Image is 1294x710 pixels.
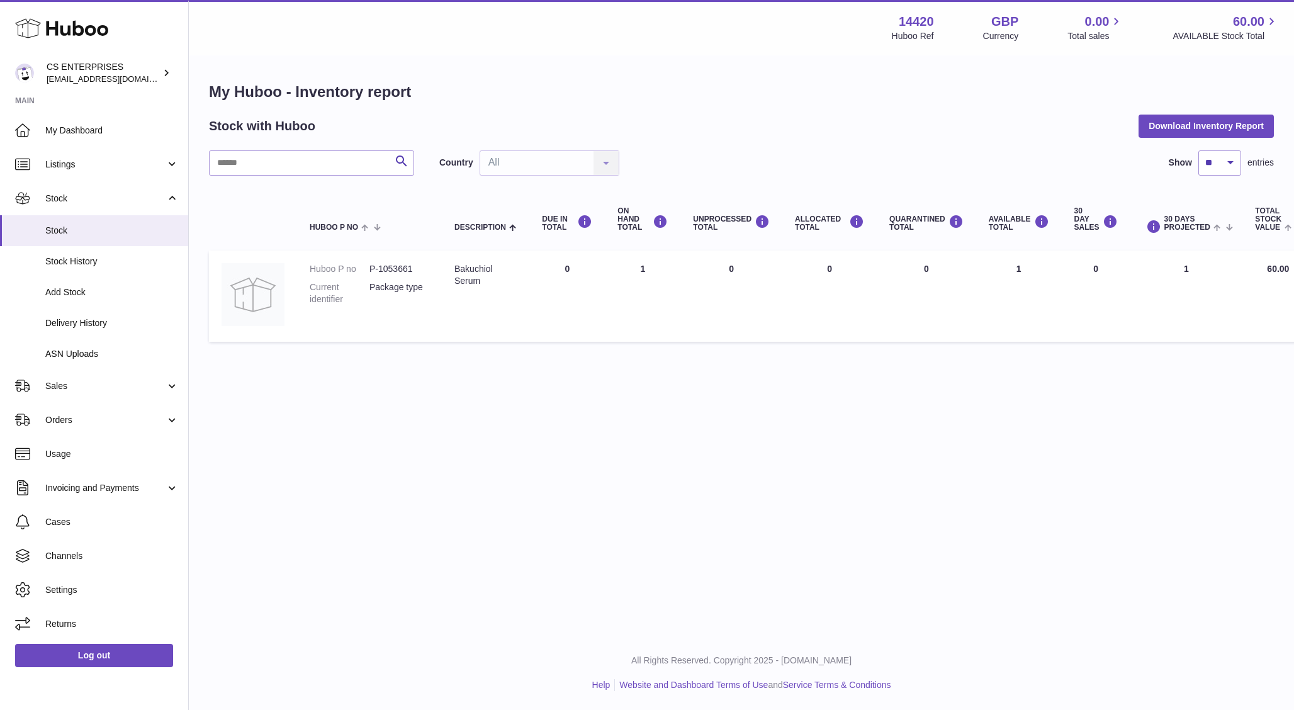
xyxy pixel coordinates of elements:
label: Show [1169,157,1192,169]
div: 30 DAY SALES [1074,207,1118,232]
span: Total stock value [1255,207,1281,232]
span: Cases [45,516,179,528]
span: Invoicing and Payments [45,482,166,494]
div: ON HAND Total [617,207,668,232]
span: Stock History [45,256,179,268]
h1: My Huboo - Inventory report [209,82,1274,102]
span: Settings [45,584,179,596]
a: Service Terms & Conditions [783,680,891,690]
dd: Package type [369,281,429,305]
img: csenterprisesholding@gmail.com [15,64,34,82]
td: 1 [1130,251,1243,342]
div: ALLOCATED Total [795,215,864,232]
a: 60.00 AVAILABLE Stock Total [1173,13,1279,42]
strong: 14420 [899,13,934,30]
span: Delivery History [45,317,179,329]
dt: Current identifier [310,281,369,305]
button: Download Inventory Report [1139,115,1274,137]
label: Country [439,157,473,169]
a: 0.00 Total sales [1067,13,1123,42]
div: CS ENTERPRISES [47,61,160,85]
span: Sales [45,380,166,392]
div: UNPROCESSED Total [693,215,770,232]
div: QUARANTINED Total [889,215,964,232]
span: 30 DAYS PROJECTED [1164,215,1210,232]
span: My Dashboard [45,125,179,137]
span: Returns [45,618,179,630]
div: Bakuchiol Serum [454,263,517,287]
span: entries [1247,157,1274,169]
span: 60.00 [1267,264,1289,274]
span: Usage [45,448,179,460]
span: Channels [45,550,179,562]
a: Log out [15,644,173,667]
span: Huboo P no [310,223,358,232]
span: Add Stock [45,286,179,298]
h2: Stock with Huboo [209,118,315,135]
span: Listings [45,159,166,171]
td: 0 [529,251,605,342]
span: Total sales [1067,30,1123,42]
span: ASN Uploads [45,348,179,360]
dd: P-1053661 [369,263,429,275]
div: Huboo Ref [892,30,934,42]
li: and [615,679,891,691]
span: Orders [45,414,166,426]
span: 0 [924,264,929,274]
td: 0 [680,251,782,342]
span: AVAILABLE Stock Total [1173,30,1279,42]
span: 0.00 [1085,13,1110,30]
p: All Rights Reserved. Copyright 2025 - [DOMAIN_NAME] [199,655,1284,667]
a: Help [592,680,610,690]
td: 0 [782,251,877,342]
span: Stock [45,193,166,205]
img: product image [222,263,284,326]
dt: Huboo P no [310,263,369,275]
td: 1 [605,251,680,342]
div: Currency [983,30,1019,42]
span: Description [454,223,506,232]
span: 60.00 [1233,13,1264,30]
div: AVAILABLE Total [989,215,1049,232]
div: DUE IN TOTAL [542,215,592,232]
td: 0 [1062,251,1130,342]
strong: GBP [991,13,1018,30]
span: [EMAIL_ADDRESS][DOMAIN_NAME] [47,74,185,84]
a: Website and Dashboard Terms of Use [619,680,768,690]
span: Stock [45,225,179,237]
td: 1 [976,251,1062,342]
